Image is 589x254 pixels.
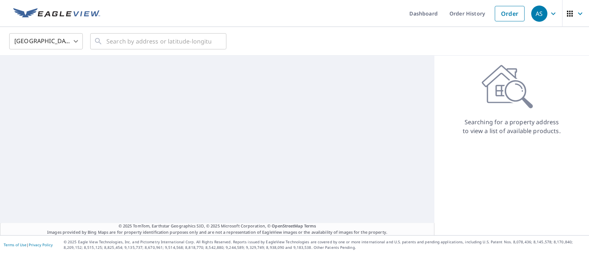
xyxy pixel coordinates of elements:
[272,223,303,229] a: OpenStreetMap
[106,31,211,52] input: Search by address or latitude-longitude
[9,31,83,52] div: [GEOGRAPHIC_DATA]
[119,223,316,229] span: © 2025 TomTom, Earthstar Geographics SIO, © 2025 Microsoft Corporation, ©
[64,239,585,250] p: © 2025 Eagle View Technologies, Inc. and Pictometry International Corp. All Rights Reserved. Repo...
[29,242,53,247] a: Privacy Policy
[304,223,316,229] a: Terms
[4,243,53,247] p: |
[495,6,525,21] a: Order
[13,8,100,19] img: EV Logo
[462,118,561,135] p: Searching for a property address to view a list of available products.
[4,242,27,247] a: Terms of Use
[531,6,547,22] div: AS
